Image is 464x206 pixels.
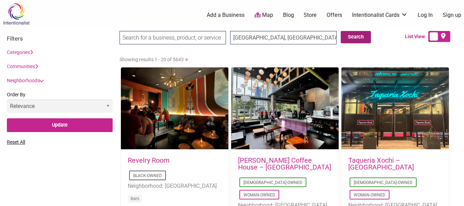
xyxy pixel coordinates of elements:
a: » [185,56,188,63]
input: Enter a Neighborhood, City, or State [230,31,337,44]
a: Woman-Owned [354,193,385,197]
select: Order By [7,99,113,113]
a: Categories [7,50,33,55]
a: [DEMOGRAPHIC_DATA]-Owned [354,180,412,185]
span: List View [405,33,428,40]
input: Update [7,118,113,132]
a: Bars [131,196,139,201]
a: Reset All [7,139,25,145]
input: Search for a business, product, or service [120,31,226,44]
a: Add a Business [207,11,245,19]
li: Neighborhood: [GEOGRAPHIC_DATA] [128,182,222,191]
a: Black-Owned [133,173,162,178]
a: Taqueria Xochi – [GEOGRAPHIC_DATA] [348,156,414,171]
a: Intentionalist Cards [352,11,408,19]
a: [PERSON_NAME] Coffee House – [GEOGRAPHIC_DATA] [238,156,331,171]
button: Search [341,31,371,43]
a: Offers [327,11,342,19]
a: Store [304,11,317,19]
a: Communities [7,64,38,69]
a: Neighborhoods [7,78,43,83]
a: [DEMOGRAPHIC_DATA]-Owned [244,180,302,185]
a: Sign up [443,11,461,19]
a: Log In [418,11,433,19]
h3: Filters [7,35,113,42]
a: Blog [283,11,294,19]
span: Showing results 1 - 20 of 5643 [120,57,184,62]
label: Order By [7,90,113,118]
a: Map [254,11,273,19]
a: Woman-Owned [244,193,275,197]
a: Revelry Room [128,156,170,164]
